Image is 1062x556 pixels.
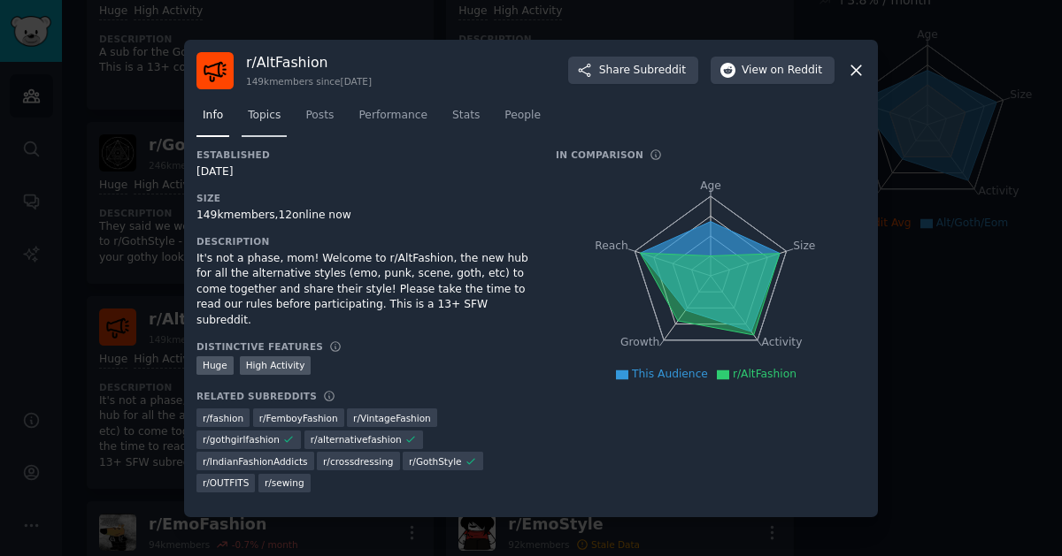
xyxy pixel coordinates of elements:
[409,455,462,468] span: r/ GothStyle
[504,108,541,124] span: People
[299,102,340,138] a: Posts
[196,208,531,224] div: 149k members, 12 online now
[203,476,249,489] span: r/ OUTFITS
[771,63,822,79] span: on Reddit
[311,433,402,446] span: r/ alternativefashion
[634,63,686,79] span: Subreddit
[599,63,686,79] span: Share
[203,455,308,468] span: r/ IndianFashionAddicts
[196,52,234,89] img: AltFashion
[203,433,280,446] span: r/ gothgirlfashion
[196,149,531,161] h3: Established
[248,108,281,124] span: Topics
[323,455,393,468] span: r/ crossdressing
[595,239,628,251] tspan: Reach
[196,340,323,353] h3: Distinctive Features
[246,75,372,88] div: 149k members since [DATE]
[265,476,304,489] span: r/ sewing
[246,53,372,72] h3: r/ AltFashion
[196,164,531,180] div: [DATE]
[793,239,815,251] tspan: Size
[700,179,721,192] tspan: Age
[196,390,317,402] h3: Related Subreddits
[358,108,427,124] span: Performance
[568,57,698,85] button: ShareSubreddit
[556,149,643,161] h3: In Comparison
[259,412,338,424] span: r/ FemboyFashion
[446,102,486,138] a: Stats
[196,251,531,329] div: It's not a phase, mom! Welcome to r/AltFashion, the new hub for all the alternative styles (emo, ...
[353,412,431,424] span: r/ VintageFashion
[498,102,547,138] a: People
[620,336,659,348] tspan: Growth
[452,108,480,124] span: Stats
[203,108,223,124] span: Info
[196,102,229,138] a: Info
[632,368,708,380] span: This Audience
[742,63,822,79] span: View
[242,102,287,138] a: Topics
[196,192,531,204] h3: Size
[352,102,434,138] a: Performance
[196,356,234,375] div: Huge
[305,108,334,124] span: Posts
[711,57,835,85] button: Viewon Reddit
[203,412,243,424] span: r/ fashion
[240,356,312,375] div: High Activity
[733,368,796,380] span: r/AltFashion
[762,336,803,348] tspan: Activity
[196,235,531,248] h3: Description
